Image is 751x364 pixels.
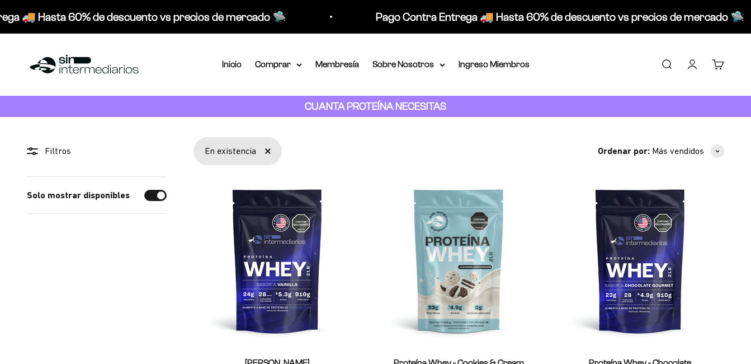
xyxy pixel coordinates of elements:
[374,8,743,26] p: Pago Contra Entrega 🚚 Hasta 60% de descuento vs precios de mercado 🛸
[305,100,446,112] strong: CUANTA PROTEÍNA NECESITAS
[27,144,167,158] div: Filtros
[265,148,271,154] a: Quitar filtro «En existencia»
[27,188,130,203] label: Solo mostrar disponibles
[652,144,704,158] span: Más vendidos
[598,144,650,158] span: Ordenar por:
[652,144,724,158] button: Más vendidos
[459,59,530,69] a: Ingreso Miembros
[315,59,359,69] a: Membresía
[193,137,282,165] div: En existencia
[222,59,242,69] a: Inicio
[255,57,302,72] summary: Comprar
[372,57,445,72] summary: Sobre Nosotros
